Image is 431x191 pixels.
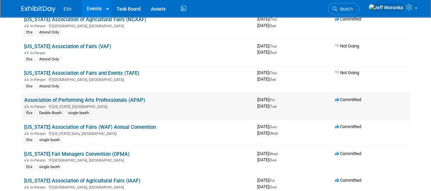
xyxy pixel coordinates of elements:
a: [US_STATE] Association of Fairs (WAF) Annual Convention [24,124,156,130]
span: [DATE] [257,77,276,82]
a: [US_STATE] Fair Managers Convention (OFMA) [24,151,129,157]
span: [DATE] [257,97,277,102]
span: (Sat) [269,78,276,81]
div: Attend Only [37,56,61,63]
span: (Tue) [269,105,277,108]
img: In-Person Event [25,132,29,135]
span: [DATE] [257,151,280,156]
span: [DATE] [257,23,276,28]
span: Committed [335,178,361,183]
div: [GEOGRAPHIC_DATA], [GEOGRAPHIC_DATA] [24,77,252,82]
span: (Fri) [269,179,275,182]
div: Etix [24,164,35,170]
span: - [278,124,279,129]
span: Committed [335,124,361,129]
div: [GEOGRAPHIC_DATA], [GEOGRAPHIC_DATA] [24,184,252,190]
span: Not Going [335,70,359,75]
span: (Sun) [269,158,277,162]
span: In-Person [30,105,48,109]
span: Committed [335,151,361,156]
span: (Sun) [269,51,277,54]
a: [US_STATE] Association of Agricultural Fairs (NCAAF) [24,16,146,23]
div: Etix [24,110,35,116]
span: [DATE] [257,104,277,109]
div: Etix [24,137,35,143]
span: [DATE] [257,124,279,129]
div: Etix [24,29,35,36]
span: Search [337,6,353,12]
span: (Thu) [269,17,277,21]
span: [DATE] [257,16,279,22]
span: Etix [64,6,72,12]
img: In-Person Event [25,51,29,54]
div: single booth [66,110,91,116]
span: (Sun) [269,185,277,189]
span: (Thu) [269,44,277,48]
span: [DATE] [257,43,279,49]
a: [US_STATE] Association of Fairs (VAF) [24,43,111,50]
span: [DATE] [257,50,277,55]
span: - [278,16,279,22]
span: - [278,43,279,49]
span: Committed [335,16,361,22]
span: (Sat) [269,24,276,28]
img: In-Person Event [25,158,29,162]
div: [US_STATE] Dells, [GEOGRAPHIC_DATA] [24,131,252,136]
span: Committed [335,97,361,102]
span: Not Going [335,43,359,49]
span: In-Person [30,185,48,190]
img: In-Person Event [25,24,29,27]
span: (Wed) [269,152,278,156]
span: - [276,178,277,183]
a: [US_STATE] Association of Fairs and Events (TAFE) [24,70,139,76]
span: (Wed) [269,132,278,135]
span: [DATE] [257,184,277,189]
div: [GEOGRAPHIC_DATA], [GEOGRAPHIC_DATA] [24,157,252,163]
div: Etix [24,56,35,63]
span: (Fri) [269,98,275,102]
a: Search [328,3,359,15]
div: [US_STATE], [GEOGRAPHIC_DATA] [24,104,252,109]
img: Jeff Woronka [368,4,403,11]
span: In-Person [30,51,48,55]
div: Double Booth [37,110,64,116]
span: [DATE] [257,70,279,75]
span: In-Person [30,24,48,28]
div: Attend Only [37,83,61,90]
img: In-Person Event [25,105,29,108]
div: Attend Only [37,29,61,36]
div: single booth [37,137,62,143]
span: - [278,70,279,75]
a: [US_STATE] Association of Agricultural Fairs (IAAF) [24,178,140,184]
span: In-Person [30,78,48,82]
div: Etix [24,83,35,90]
span: [DATE] [257,131,278,136]
span: [DATE] [257,178,277,183]
span: In-Person [30,158,48,163]
span: - [279,151,280,156]
img: ExhibitDay [21,6,56,13]
a: Association of Performing Arts Professionals (APAP) [24,97,145,103]
span: In-Person [30,132,48,136]
img: In-Person Event [25,185,29,189]
span: - [276,97,277,102]
span: [DATE] [257,157,277,162]
span: (Sun) [269,125,277,129]
span: (Thu) [269,71,277,75]
img: In-Person Event [25,78,29,81]
div: [GEOGRAPHIC_DATA], [GEOGRAPHIC_DATA] [24,23,252,28]
div: single booth [37,164,62,170]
